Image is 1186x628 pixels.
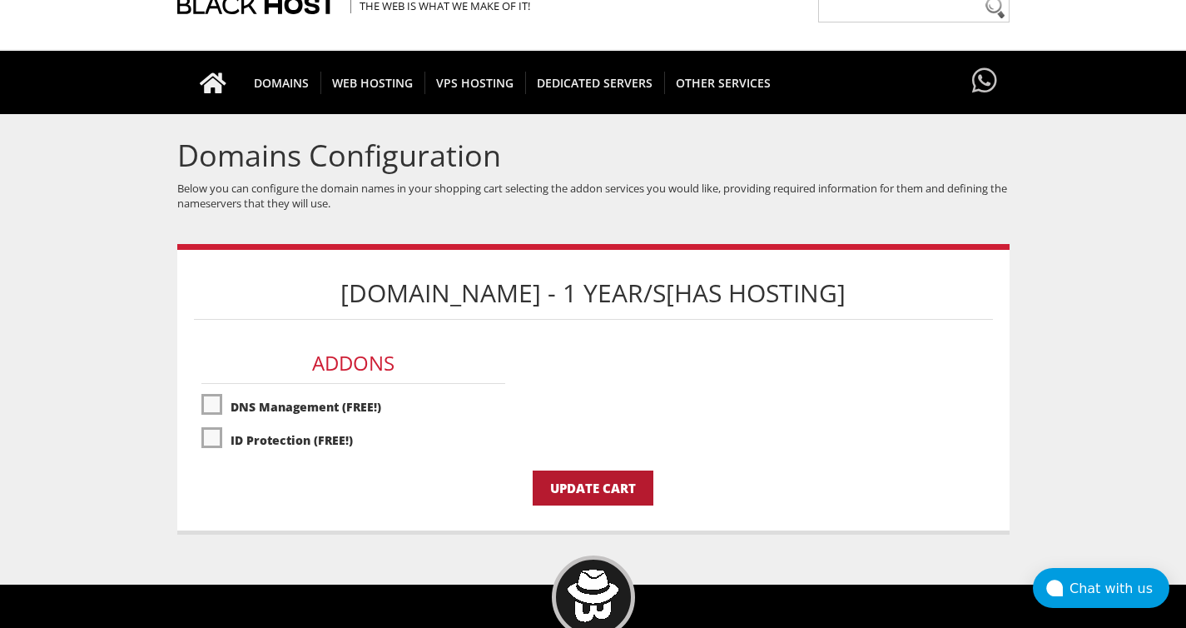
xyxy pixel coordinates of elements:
[424,72,526,94] span: VPS HOSTING
[525,72,665,94] span: DEDICATED SERVERS
[201,426,505,455] label: ID Protection (FREE!)
[533,471,653,506] input: Update Cart
[666,276,846,310] span: [Has Hosting]
[201,392,505,421] label: DNS Management (FREE!)
[525,51,665,114] a: DEDICATED SERVERS
[194,267,993,320] h1: [DOMAIN_NAME] - 1 Year/s
[664,72,782,94] span: OTHER SERVICES
[664,51,782,114] a: OTHER SERVICES
[177,181,1010,211] p: Below you can configure the domain names in your shopping cart selecting the addon services you w...
[320,51,425,114] a: WEB HOSTING
[320,72,425,94] span: WEB HOSTING
[424,51,526,114] a: VPS HOSTING
[177,139,1010,172] h1: Domains Configuration
[968,51,1001,112] a: Have questions?
[183,51,243,114] a: Go to homepage
[242,51,321,114] a: DOMAINS
[242,72,321,94] span: DOMAINS
[201,344,505,383] h3: Addons
[1033,568,1169,608] button: Chat with us
[1069,581,1169,596] div: Chat with us
[567,570,619,622] img: BlackHOST mascont, Blacky.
